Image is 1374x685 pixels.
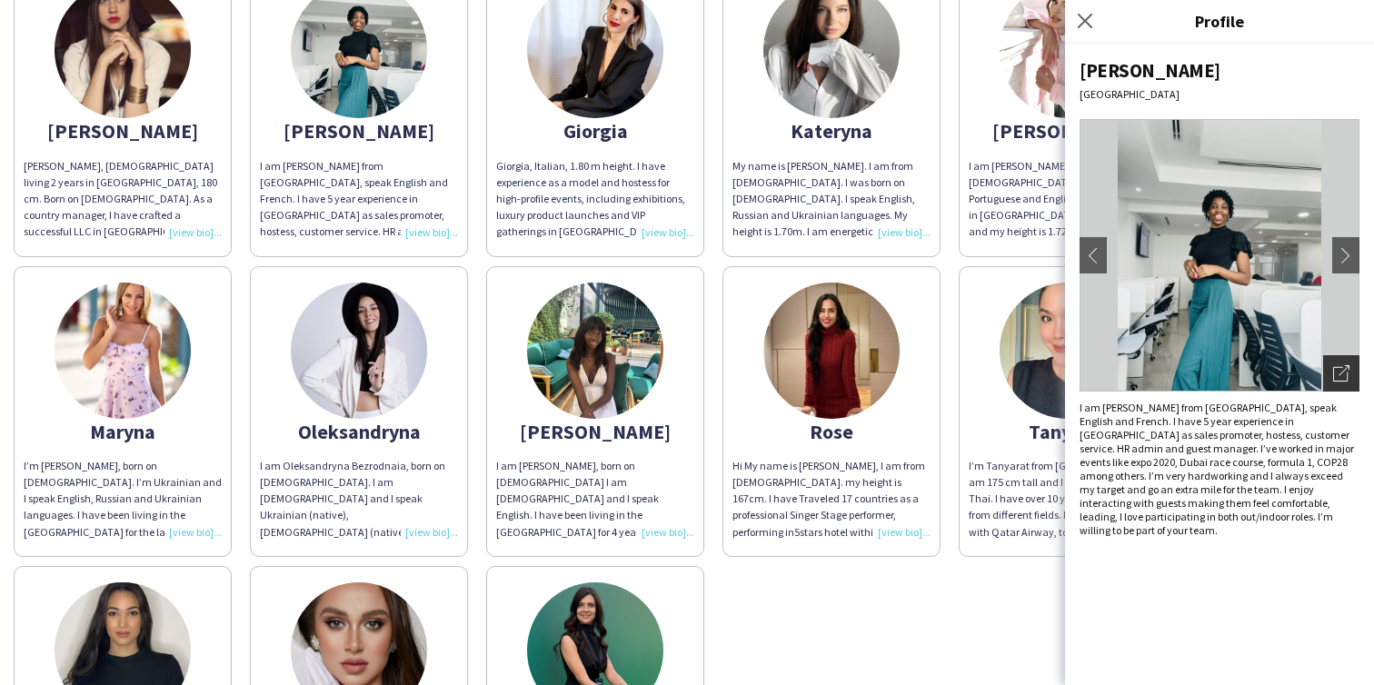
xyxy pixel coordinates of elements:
[496,458,694,541] div: I am [PERSON_NAME], born on [DEMOGRAPHIC_DATA] I am [DEMOGRAPHIC_DATA] and I speak English. I hav...
[1000,283,1136,419] img: thumb-63aaec41642cd.jpeg
[260,158,458,241] div: I am [PERSON_NAME] from [GEOGRAPHIC_DATA], speak English and French. I have 5 year experience in ...
[496,423,694,440] div: [PERSON_NAME]
[1080,401,1359,537] div: I am [PERSON_NAME] from [GEOGRAPHIC_DATA], speak English and French. I have 5 year experience in ...
[969,423,1167,440] div: Tanyarat
[1323,355,1359,392] div: Open photos pop-in
[24,459,222,654] span: I’m [PERSON_NAME], born on [DEMOGRAPHIC_DATA]. I’m Ukrainian and I speak English, Russian and Ukr...
[1065,9,1374,33] h3: Profile
[260,458,458,541] div: I am Oleksandryna Bezrodnaia, born on [DEMOGRAPHIC_DATA]. I am [DEMOGRAPHIC_DATA] and I speak Ukr...
[260,423,458,440] div: Oleksandryna
[496,123,694,139] div: Giorgia
[1080,87,1359,101] div: [GEOGRAPHIC_DATA]
[260,123,458,139] div: [PERSON_NAME]
[969,458,1167,541] div: I’m Tanyarat from [GEOGRAPHIC_DATA]. I am 175 cm tall and I speak English and Thai. I have over 1...
[24,158,222,241] div: [PERSON_NAME], [DEMOGRAPHIC_DATA] living 2 years in [GEOGRAPHIC_DATA], 180 cm. Born on [DEMOGRAPH...
[732,158,931,241] div: My name is [PERSON_NAME]. I am from [DEMOGRAPHIC_DATA]. I was born on [DEMOGRAPHIC_DATA]. I speak...
[24,423,222,440] div: Maryna
[732,458,931,541] div: Hi My name is [PERSON_NAME], I am from [DEMOGRAPHIC_DATA]. my height is 167cm. I have Traveled 17...
[24,123,222,139] div: [PERSON_NAME]
[732,423,931,440] div: Rose
[969,158,1167,241] div: I am [PERSON_NAME]. I’m [DEMOGRAPHIC_DATA] and I speak Portuguese and English. I have been living...
[1080,58,1359,83] div: [PERSON_NAME]
[732,123,931,139] div: Kateryna
[496,158,694,241] div: Giorgia, Italian, 1.80 m height. I have experience as a model and hostess for high-profile events...
[1080,119,1359,392] img: Crew avatar or photo
[969,123,1167,139] div: [PERSON_NAME]
[763,283,900,419] img: thumb-67eebcc5cfac7.jpeg
[527,283,663,419] img: thumb-2a685d7d-3e2f-44a3-8c7f-f6efa05bd154.jpg
[291,283,427,419] img: thumb-662b7dc40f52e.jpeg
[55,283,191,419] img: thumb-15981702475f422487dd98f.jpeg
